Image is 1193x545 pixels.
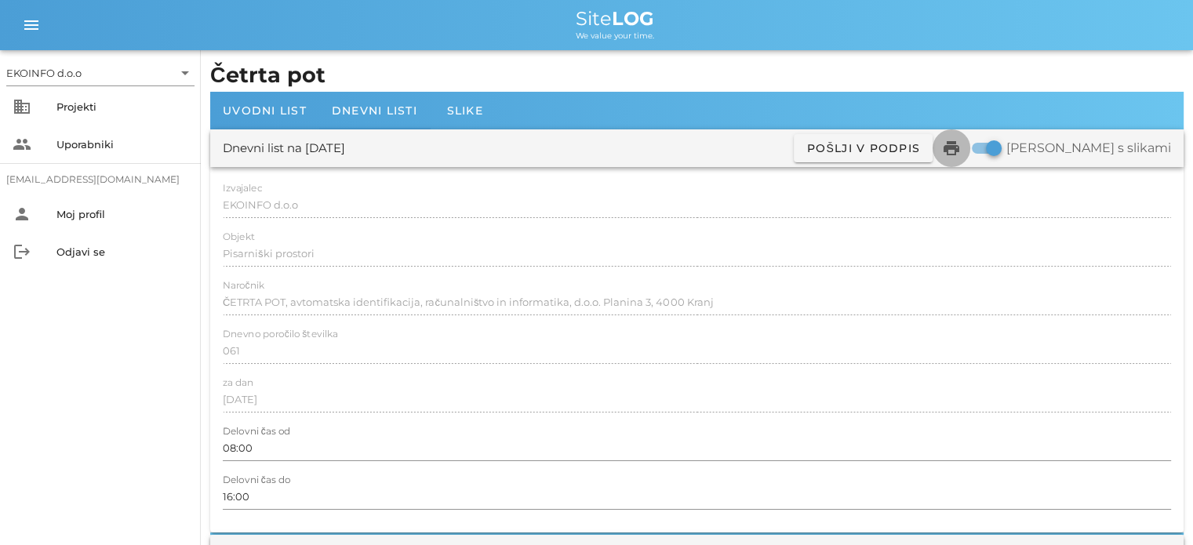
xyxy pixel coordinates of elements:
label: za dan [223,377,253,389]
div: Uporabniki [56,138,188,151]
span: Site [576,7,654,30]
i: person [13,205,31,223]
label: Naročnik [223,280,264,292]
label: Izvajalec [223,183,262,194]
div: Odjavi se [56,245,188,258]
i: print [942,139,961,158]
i: menu [22,16,41,35]
label: Dnevno poročilo številka [223,329,338,340]
div: Pripomoček za klepet [1115,470,1193,545]
iframe: Chat Widget [1115,470,1193,545]
span: Pošlji v podpis [806,141,920,155]
i: people [13,135,31,154]
b: LOG [612,7,654,30]
label: [PERSON_NAME] s slikami [1006,140,1171,156]
span: We value your time. [576,31,654,41]
i: logout [13,242,31,261]
span: Dnevni listi [332,104,417,118]
div: EKOINFO d.o.o [6,66,82,80]
label: Objekt [223,231,255,243]
button: Pošlji v podpis [794,134,933,162]
i: business [13,97,31,116]
h1: Četrta pot [210,60,1184,92]
label: Delovni čas do [223,474,290,486]
div: Moj profil [56,208,188,220]
label: Delovni čas od [223,426,290,438]
span: Uvodni list [223,104,307,118]
span: Slike [447,104,483,118]
div: Projekti [56,100,188,113]
div: EKOINFO d.o.o [6,60,195,85]
div: Dnevni list na [DATE] [223,140,345,158]
i: arrow_drop_down [176,64,195,82]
